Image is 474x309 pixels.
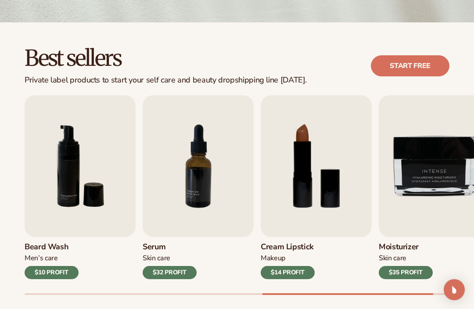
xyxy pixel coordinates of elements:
[261,95,372,279] a: 8 / 9
[379,242,433,252] h3: Moisturizer
[261,254,315,263] div: Makeup
[143,254,197,263] div: Skin Care
[25,254,79,263] div: Men’s Care
[261,242,315,252] h3: Cream Lipstick
[143,242,197,252] h3: Serum
[143,266,197,279] div: $32 PROFIT
[379,254,433,263] div: Skin Care
[261,266,315,279] div: $14 PROFIT
[379,266,433,279] div: $35 PROFIT
[25,266,79,279] div: $10 PROFIT
[143,95,254,279] a: 7 / 9
[444,279,465,300] div: Open Intercom Messenger
[25,242,79,252] h3: Beard Wash
[25,75,307,85] div: Private label products to start your self care and beauty dropshipping line [DATE].
[25,95,136,279] a: 6 / 9
[371,55,449,76] a: Start free
[25,47,307,70] h2: Best sellers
